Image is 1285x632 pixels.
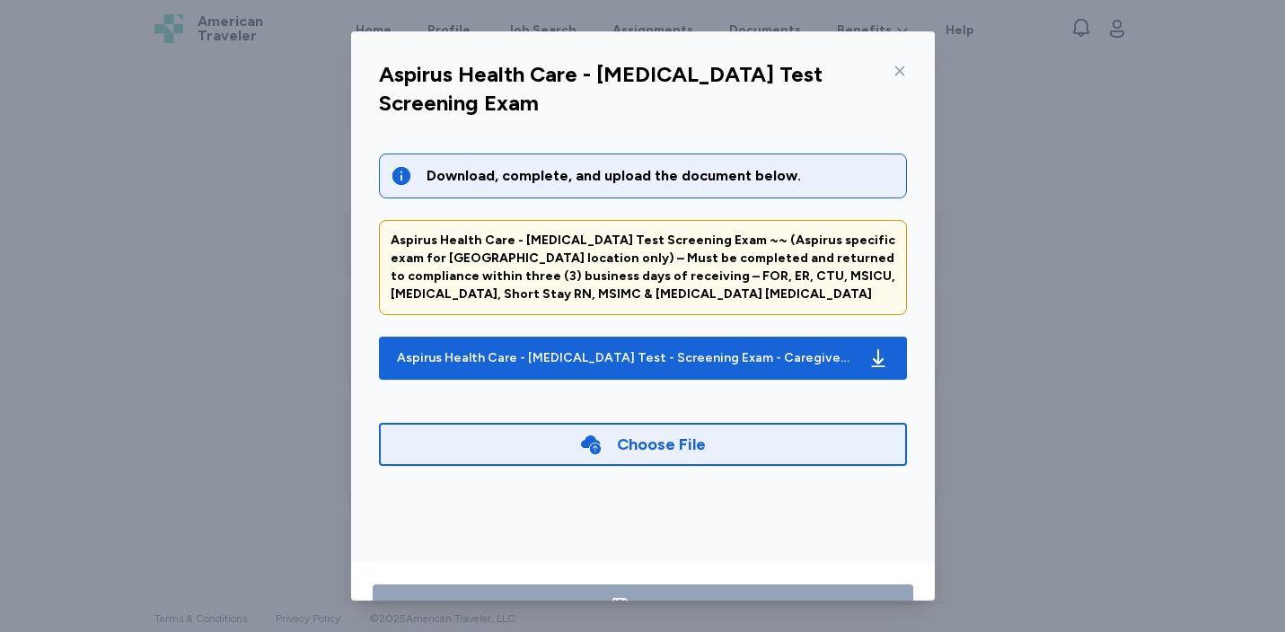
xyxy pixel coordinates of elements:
div: Download, complete, and upload the document below. [427,165,895,187]
div: Choose File [617,432,706,457]
div: Save [638,593,676,619]
div: Aspirus Health Care - [MEDICAL_DATA] Test - Screening Exam - Caregiver Complete Return.pdf [397,349,853,367]
div: Aspirus Health Care - [MEDICAL_DATA] Test Screening Exam [379,60,885,118]
button: Save [373,584,913,628]
button: Aspirus Health Care - [MEDICAL_DATA] Test - Screening Exam - Caregiver Complete Return.pdf [379,337,907,380]
div: Aspirus Health Care - [MEDICAL_DATA] Test Screening Exam ~~ (Aspirus specific exam for [GEOGRAPHI... [391,232,895,303]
